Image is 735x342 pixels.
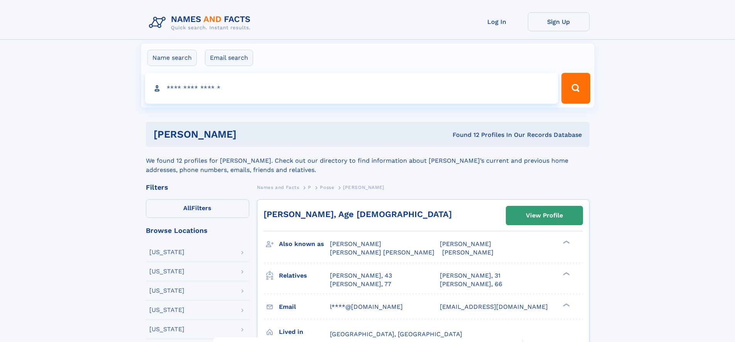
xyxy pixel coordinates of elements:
[308,185,311,190] span: P
[440,280,502,288] a: [PERSON_NAME], 66
[146,147,590,175] div: We found 12 profiles for [PERSON_NAME]. Check out our directory to find information about [PERSON...
[330,271,392,280] a: [PERSON_NAME], 43
[440,271,500,280] a: [PERSON_NAME], 31
[330,280,391,288] a: [PERSON_NAME], 77
[561,302,570,307] div: ❯
[528,12,590,31] a: Sign Up
[146,184,249,191] div: Filters
[343,185,384,190] span: [PERSON_NAME]
[279,325,330,339] h3: Lived in
[149,288,184,294] div: [US_STATE]
[146,227,249,234] div: Browse Locations
[561,73,590,104] button: Search Button
[146,12,257,33] img: Logo Names and Facts
[330,249,434,256] span: [PERSON_NAME] [PERSON_NAME]
[149,326,184,332] div: [US_STATE]
[205,50,253,66] label: Email search
[466,12,528,31] a: Log In
[440,303,548,310] span: [EMAIL_ADDRESS][DOMAIN_NAME]
[320,182,334,192] a: Posse
[183,204,191,212] span: All
[149,249,184,255] div: [US_STATE]
[345,131,582,139] div: Found 12 Profiles In Our Records Database
[308,182,311,192] a: P
[264,209,452,219] a: [PERSON_NAME], Age [DEMOGRAPHIC_DATA]
[442,249,493,256] span: [PERSON_NAME]
[149,268,184,275] div: [US_STATE]
[561,240,570,245] div: ❯
[147,50,197,66] label: Name search
[440,240,491,248] span: [PERSON_NAME]
[279,300,330,313] h3: Email
[526,207,563,224] div: View Profile
[561,271,570,276] div: ❯
[330,240,381,248] span: [PERSON_NAME]
[257,182,299,192] a: Names and Facts
[145,73,558,104] input: search input
[330,330,462,338] span: [GEOGRAPHIC_DATA], [GEOGRAPHIC_DATA]
[149,307,184,313] div: [US_STATE]
[279,238,330,251] h3: Also known as
[279,269,330,282] h3: Relatives
[320,185,334,190] span: Posse
[146,199,249,218] label: Filters
[506,206,583,225] a: View Profile
[154,130,345,139] h1: [PERSON_NAME]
